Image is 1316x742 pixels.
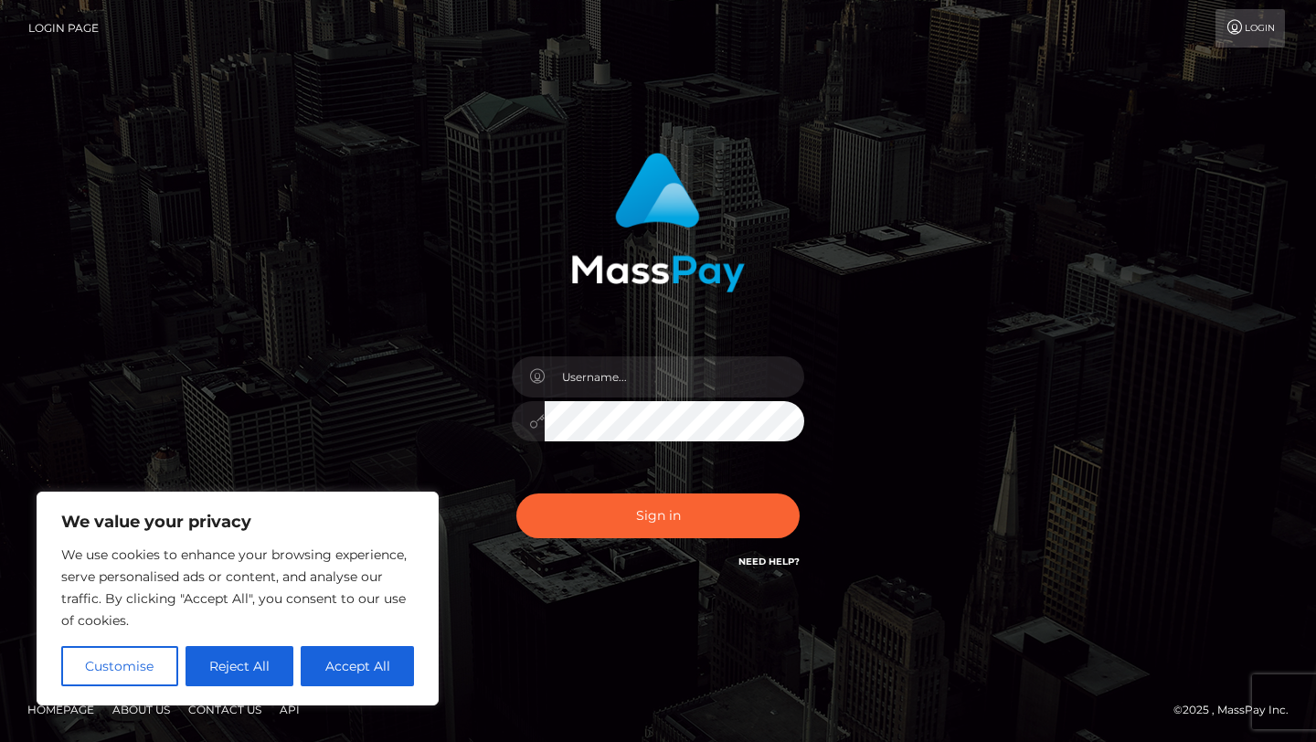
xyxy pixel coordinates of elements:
[61,511,414,533] p: We value your privacy
[61,544,414,631] p: We use cookies to enhance your browsing experience, serve personalised ads or content, and analys...
[272,695,307,724] a: API
[61,646,178,686] button: Customise
[105,695,177,724] a: About Us
[20,695,101,724] a: Homepage
[571,153,745,292] img: MassPay Login
[28,9,99,48] a: Login Page
[37,492,439,705] div: We value your privacy
[181,695,269,724] a: Contact Us
[1173,700,1302,720] div: © 2025 , MassPay Inc.
[301,646,414,686] button: Accept All
[738,556,800,567] a: Need Help?
[1215,9,1285,48] a: Login
[186,646,294,686] button: Reject All
[516,493,800,538] button: Sign in
[545,356,804,397] input: Username...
